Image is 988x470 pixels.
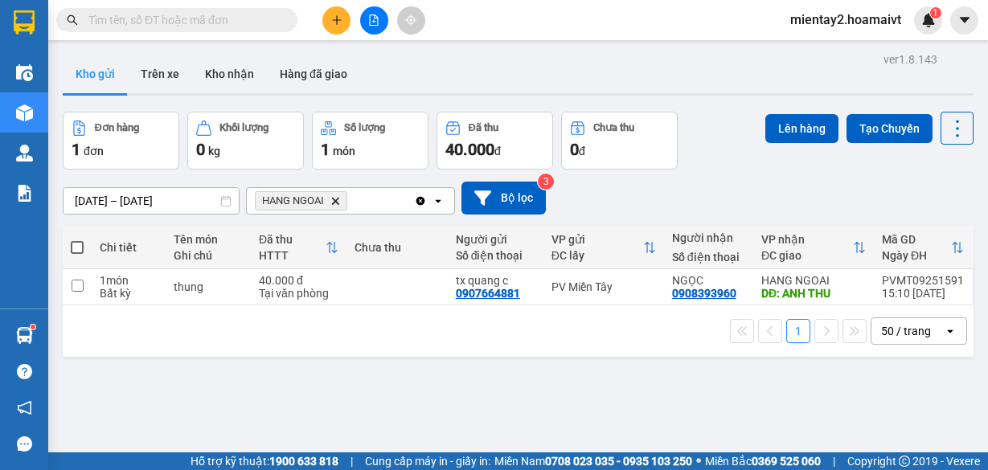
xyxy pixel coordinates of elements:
div: Người gửi [456,233,535,246]
div: Mã GD [882,233,951,246]
svg: Delete [330,196,340,206]
span: | [833,452,835,470]
div: Người nhận [672,231,745,244]
div: Ngày ĐH [882,249,951,262]
sup: 1 [930,7,941,18]
span: đ [494,145,501,157]
button: Lên hàng [765,114,838,143]
span: 1 [72,140,80,159]
div: 0907664881 [456,287,520,300]
input: Selected HANG NGOAI. [351,193,352,209]
div: Đã thu [469,122,498,133]
img: warehouse-icon [16,145,33,161]
div: Đã thu [259,233,326,246]
span: Hỗ trợ kỹ thuật: [191,452,338,470]
input: Tìm tên, số ĐT hoặc mã đơn [88,11,278,29]
button: plus [322,6,351,35]
div: Ghi chú [174,249,243,262]
button: Trên xe [128,55,192,93]
span: notification [17,400,32,415]
div: tx quang c [456,274,535,287]
strong: 0369 525 060 [752,455,821,468]
div: ver 1.8.143 [883,51,937,68]
div: 1 món [100,274,158,287]
span: Miền Nam [494,452,692,470]
svg: Clear all [414,194,427,207]
button: Đơn hàng1đơn [63,112,179,170]
button: caret-down [950,6,978,35]
span: file-add [368,14,379,26]
div: Số điện thoại [456,249,535,262]
strong: 0708 023 035 - 0935 103 250 [545,455,692,468]
img: warehouse-icon [16,327,33,344]
div: DĐ: ANH THU [761,287,866,300]
button: Kho nhận [192,55,267,93]
div: Bất kỳ [100,287,158,300]
div: 40.000 đ [259,274,338,287]
button: Chưa thu0đ [561,112,678,170]
span: plus [331,14,342,26]
span: aim [405,14,416,26]
span: Cung cấp máy in - giấy in: [365,452,490,470]
span: 40.000 [445,140,494,159]
div: Số lượng [344,122,385,133]
button: Đã thu40.000đ [437,112,553,170]
span: 1 [321,140,330,159]
th: Toggle SortBy [251,227,346,269]
div: ĐC giao [761,249,853,262]
span: search [67,14,78,26]
div: Chưa thu [593,122,634,133]
span: 0 [570,140,579,159]
div: HANG NGOAI [761,274,866,287]
div: VP gửi [551,233,643,246]
button: Tạo Chuyến [847,114,933,143]
th: Toggle SortBy [753,227,874,269]
div: PVMT09251591 [882,274,964,287]
button: Hàng đã giao [267,55,360,93]
span: Miền Bắc [705,452,821,470]
strong: 1900 633 818 [269,455,338,468]
span: 1 [933,7,938,18]
input: Select a date range. [64,188,239,214]
div: 15:10 [DATE] [882,287,964,300]
div: ĐC lấy [551,249,643,262]
div: Chưa thu [355,241,440,254]
button: file-add [360,6,388,35]
span: question-circle [17,364,32,379]
span: message [17,436,32,452]
button: Kho gửi [63,55,128,93]
span: | [351,452,353,470]
div: Khối lượng [219,122,269,133]
div: thung [174,280,243,293]
sup: 1 [31,325,35,329]
div: 0908393960 [672,287,736,300]
div: NGỌC [672,274,745,287]
span: món [333,145,355,157]
img: logo-vxr [14,10,35,35]
div: Số điện thoại [672,251,745,264]
div: PV Miền Tây [551,280,656,293]
span: 0 [196,140,205,159]
button: aim [397,6,425,35]
div: 50 / trang [881,323,931,339]
div: VP nhận [761,233,853,246]
span: ⚪️ [696,458,701,464]
button: 1 [786,319,810,343]
img: warehouse-icon [16,104,33,121]
span: mientay2.hoamaivt [777,10,914,30]
button: Số lượng1món [312,112,428,170]
div: Tại văn phòng [259,287,338,300]
span: kg [208,145,220,157]
img: warehouse-icon [16,64,33,81]
button: Bộ lọc [461,182,546,215]
img: icon-new-feature [921,13,936,27]
span: copyright [899,456,910,467]
span: HANG NGOAI [262,194,324,207]
svg: open [432,194,445,207]
div: Chi tiết [100,241,158,254]
button: Khối lượng0kg [187,112,304,170]
div: HTTT [259,249,326,262]
div: Đơn hàng [95,122,139,133]
svg: open [944,325,957,337]
span: đ [579,145,585,157]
